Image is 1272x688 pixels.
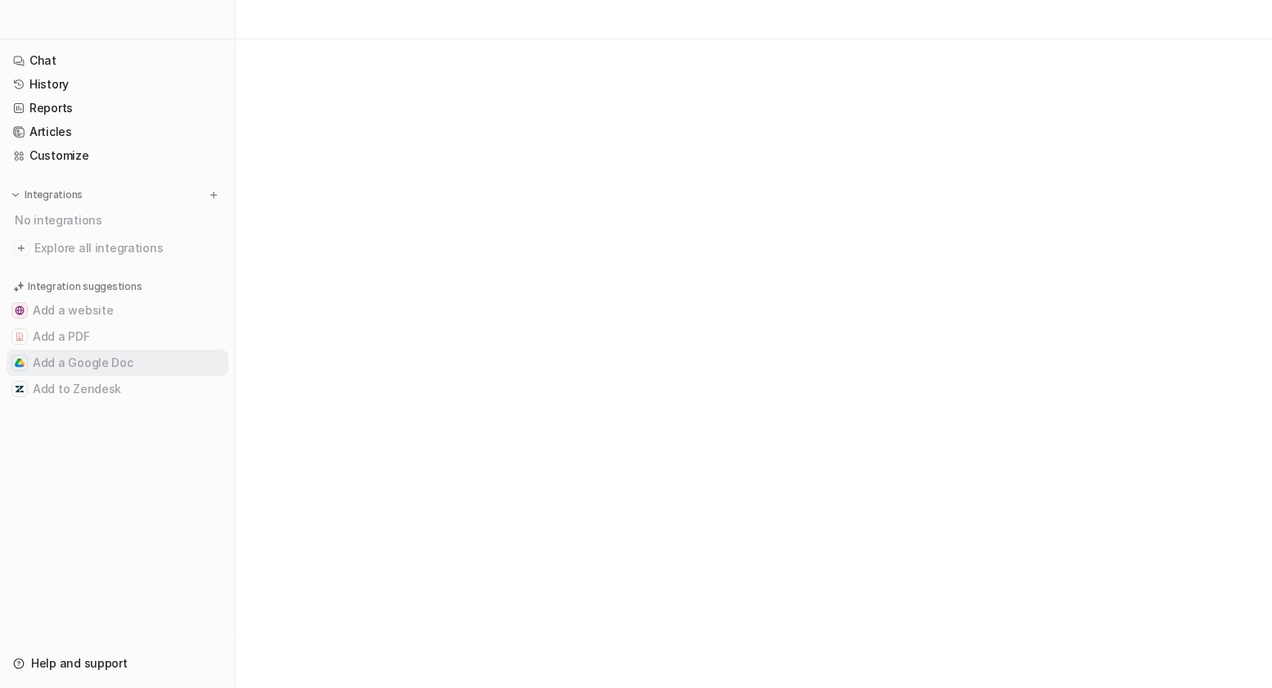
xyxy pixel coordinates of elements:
button: Add to ZendeskAdd to Zendesk [7,376,228,402]
img: Add a PDF [15,332,25,342]
img: Add a Google Doc [15,358,25,368]
a: Reports [7,97,228,120]
span: Explore all integrations [34,235,222,261]
button: Add a PDFAdd a PDF [7,324,228,350]
a: Customize [7,144,228,167]
a: Help and support [7,652,228,675]
div: No integrations [10,206,228,233]
img: explore all integrations [13,240,29,256]
img: Add a website [15,306,25,315]
a: Explore all integrations [7,237,228,260]
a: Chat [7,49,228,72]
img: Add to Zendesk [15,384,25,394]
img: menu_add.svg [208,189,219,201]
button: Add a websiteAdd a website [7,297,228,324]
button: Integrations [7,187,88,203]
p: Integrations [25,188,83,201]
p: Integration suggestions [28,279,142,294]
a: History [7,73,228,96]
img: expand menu [10,189,21,201]
a: Articles [7,120,228,143]
button: Add a Google DocAdd a Google Doc [7,350,228,376]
